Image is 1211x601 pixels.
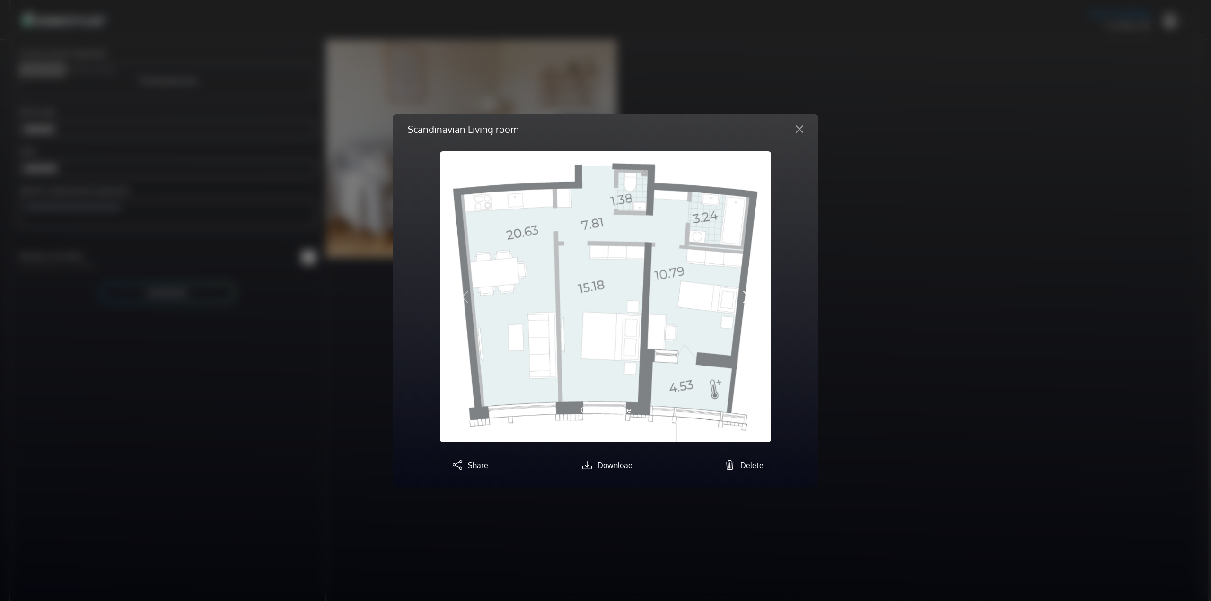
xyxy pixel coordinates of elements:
[490,404,721,416] p: Original image
[721,457,763,471] button: Delete
[607,424,621,435] button: Slide 2
[449,461,488,470] a: Share
[597,461,632,470] span: Download
[408,122,518,136] h5: Scandinavian Living room
[788,122,811,137] button: Close
[579,461,632,470] a: Download
[590,424,604,435] button: Slide 1
[440,151,771,443] img: %D0%9F%D0%BB%D0%B0%D0%BD%D0%B8%D1%80%D0%BE%D0%B2%D0%BA%D0%B0.png
[740,461,763,470] span: Delete
[468,461,488,470] span: Share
